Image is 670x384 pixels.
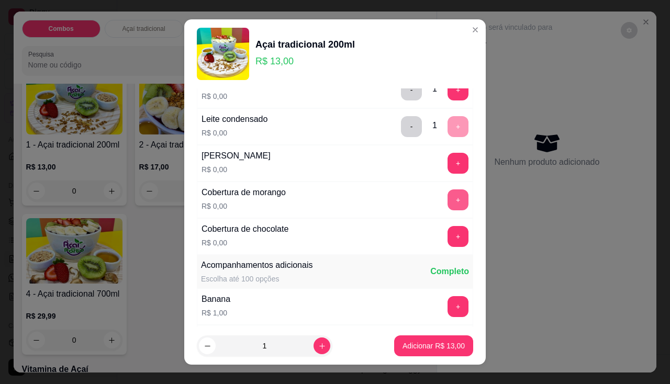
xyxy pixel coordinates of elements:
[202,164,271,175] p: R$ 0,00
[202,201,286,211] p: R$ 0,00
[202,293,230,306] div: Banana
[202,128,267,138] p: R$ 0,00
[432,119,437,132] div: 1
[202,238,288,248] p: R$ 0,00
[255,54,355,69] p: R$ 13,00
[197,28,249,80] img: product-image
[467,21,484,38] button: Close
[430,265,469,278] div: Completo
[401,116,422,137] button: delete
[403,341,465,351] p: Adicionar R$ 13,00
[202,308,230,318] p: R$ 1,00
[401,80,422,100] button: delete
[202,113,267,126] div: Leite condensado
[202,186,286,199] div: Cobertura de morango
[202,91,282,101] p: R$ 0,00
[448,80,468,100] button: add
[202,150,271,162] div: [PERSON_NAME]
[201,259,312,272] div: Acompanhamentos adicionais
[394,335,473,356] button: Adicionar R$ 13,00
[448,226,468,247] button: add
[201,274,312,284] div: Escolha até 100 opções
[448,153,468,174] button: add
[255,37,355,52] div: Açai tradicional 200ml
[199,337,216,354] button: decrease-product-quantity
[448,296,468,317] button: add
[314,337,330,354] button: increase-product-quantity
[432,83,437,95] div: 1
[202,223,288,235] div: Cobertura de chocolate
[448,189,468,210] button: add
